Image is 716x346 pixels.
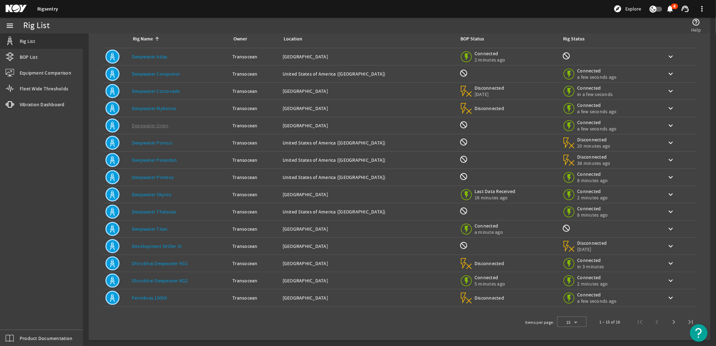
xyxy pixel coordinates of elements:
mat-icon: help_outline [692,18,701,26]
a: Deepwater Orion [132,122,169,129]
div: United States of America ([GEOGRAPHIC_DATA]) [283,174,454,181]
a: Deepwater Corcovado [132,88,180,94]
span: in 3 minutes [577,263,607,270]
span: a few seconds ago [577,108,617,115]
mat-icon: keyboard_arrow_down [667,207,675,216]
button: 4 [666,5,674,13]
div: Transocean [232,53,277,60]
button: Next page [665,314,682,331]
a: Dhirubhai Deepwater KG2 [132,277,188,284]
span: [DATE] [577,246,607,252]
mat-icon: BOP Monitoring not available for this rig [459,69,468,77]
span: Help [691,26,701,33]
button: more_vert [694,0,710,17]
mat-icon: keyboard_arrow_down [667,52,675,61]
mat-icon: BOP Monitoring not available for this rig [459,138,468,146]
span: Vibration Dashboard [20,101,65,108]
div: Rig Status [563,35,585,43]
span: a few seconds ago [577,298,617,304]
mat-icon: keyboard_arrow_down [667,190,675,199]
div: Transocean [232,70,277,77]
mat-icon: keyboard_arrow_down [667,173,675,181]
div: [GEOGRAPHIC_DATA] [283,260,454,267]
a: Deepwater Titan [132,226,168,232]
div: Transocean [232,294,277,301]
mat-icon: vibration [6,100,14,109]
span: 20 minutes ago [577,143,611,149]
div: United States of America ([GEOGRAPHIC_DATA]) [283,156,454,164]
button: Explore [611,3,644,14]
mat-icon: keyboard_arrow_down [667,225,675,233]
span: Product Documentation [20,335,72,342]
div: [GEOGRAPHIC_DATA] [283,88,454,95]
span: BOP List [20,53,38,60]
div: Owner [232,35,274,43]
span: Connected [475,274,505,281]
span: in a few seconds [577,91,613,97]
span: 38 minutes ago [577,160,611,166]
div: Transocean [232,156,277,164]
span: Connected [577,257,607,263]
div: Rig Name [132,35,224,43]
mat-icon: Rig Monitoring not available for this rig [562,52,570,60]
div: Transocean [232,260,277,267]
div: [GEOGRAPHIC_DATA] [283,243,454,250]
button: Open Resource Center [690,324,708,342]
span: Last Data Received [475,188,516,194]
a: Deepwater Mykonos [132,105,176,111]
div: Items per page: [525,319,554,326]
mat-icon: keyboard_arrow_down [667,139,675,147]
a: Petrobras 10000 [132,295,167,301]
a: Deepwater Pontus [132,140,172,146]
div: Transocean [232,277,277,284]
div: Owner [233,35,247,43]
a: Deepwater Poseidon [132,157,177,163]
a: Development Driller III [132,243,182,249]
div: United States of America ([GEOGRAPHIC_DATA]) [283,208,454,215]
mat-icon: BOP Monitoring not available for this rig [459,207,468,215]
mat-icon: BOP Monitoring not available for this rig [459,241,468,250]
mat-icon: BOP Monitoring not available for this rig [459,121,468,129]
span: Disconnected [577,154,611,160]
mat-icon: BOP Monitoring not available for this rig [459,172,468,181]
mat-icon: keyboard_arrow_down [667,276,675,285]
span: Disconnected [475,295,504,301]
mat-icon: keyboard_arrow_down [667,70,675,78]
span: Disconnected [475,105,504,111]
span: Explore [625,5,641,12]
mat-icon: support_agent [681,5,689,13]
div: Transocean [232,243,277,250]
span: Connected [577,68,617,74]
a: Dhirubhai Deepwater KG1 [132,260,188,267]
span: 16 minutes ago [475,194,516,201]
mat-icon: BOP Monitoring not available for this rig [459,155,468,164]
span: Connected [577,188,608,194]
div: Transocean [232,174,277,181]
span: 8 minutes ago [577,177,608,184]
mat-icon: keyboard_arrow_down [667,242,675,250]
button: Last page [682,314,699,331]
a: Deepwater Proteus [132,174,174,180]
div: [GEOGRAPHIC_DATA] [283,277,454,284]
a: Deepwater Conqueror [132,71,180,77]
div: [GEOGRAPHIC_DATA] [283,122,454,129]
div: Transocean [232,139,277,146]
span: Connected [577,205,608,212]
div: [GEOGRAPHIC_DATA] [283,191,454,198]
div: [GEOGRAPHIC_DATA] [283,294,454,301]
mat-icon: keyboard_arrow_down [667,104,675,113]
div: 1 – 15 of 16 [599,319,620,326]
mat-icon: Rig Monitoring not available for this rig [562,224,570,232]
div: Transocean [232,122,277,129]
span: Connected [475,50,505,57]
span: [DATE] [475,91,504,97]
span: a minute ago [475,229,504,235]
div: Transocean [232,225,277,232]
span: Disconnected [577,136,611,143]
div: Location [283,35,451,43]
span: 8 minutes ago [577,212,608,218]
span: 5 minutes ago [475,281,505,287]
div: United States of America ([GEOGRAPHIC_DATA]) [283,70,454,77]
div: [GEOGRAPHIC_DATA] [283,53,454,60]
span: Equipment Comparison [20,69,71,76]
